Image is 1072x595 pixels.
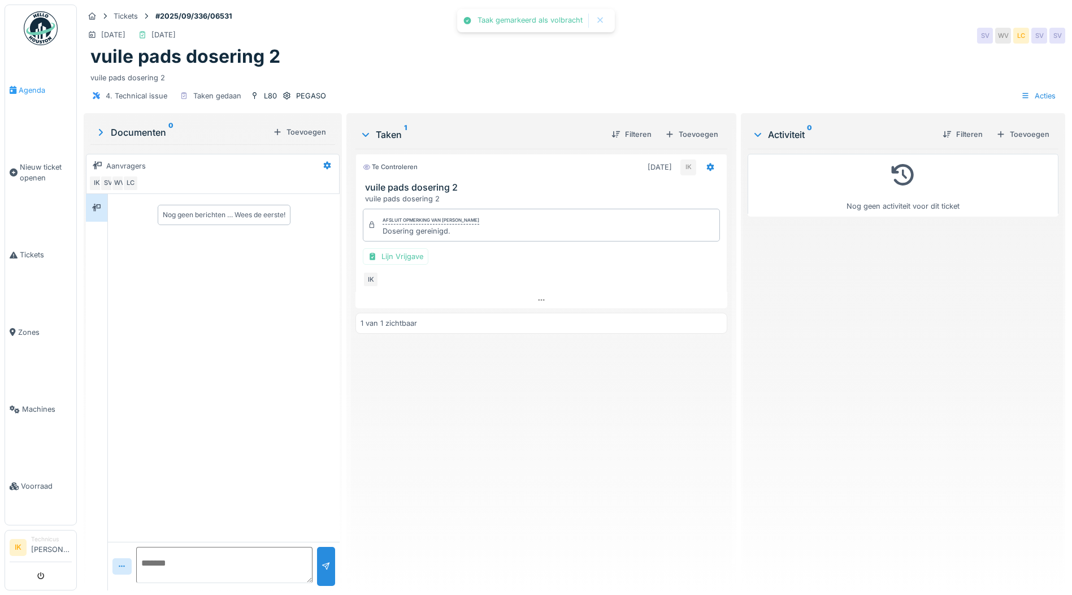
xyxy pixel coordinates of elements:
div: SV [1049,28,1065,44]
div: Aanvragers [106,161,146,171]
span: Machines [22,404,72,415]
strong: #2025/09/336/06531 [151,11,237,21]
div: LC [1013,28,1029,44]
div: 4. Technical issue [106,90,167,101]
div: Toevoegen [661,127,723,142]
h3: vuile pads dosering 2 [365,182,722,193]
div: Acties [1016,88,1061,104]
div: SV [100,175,116,191]
div: Nog geen activiteit voor dit ticket [755,159,1051,212]
li: [PERSON_NAME] [31,535,72,559]
div: Tickets [114,11,138,21]
a: Tickets [5,217,76,294]
img: Badge_color-CXgf-gQk.svg [24,11,58,45]
div: [DATE] [151,29,176,40]
div: Toevoegen [992,127,1054,142]
div: Technicus [31,535,72,544]
div: IK [363,271,379,287]
span: Nieuw ticket openen [20,162,72,183]
span: Voorraad [21,481,72,491]
div: SV [977,28,993,44]
div: 1 van 1 zichtbaar [361,318,417,329]
div: vuile pads dosering 2 [365,193,722,204]
div: [DATE] [101,29,125,40]
a: Agenda [5,51,76,128]
div: Filteren [938,127,987,142]
div: Taken [360,128,602,141]
sup: 1 [404,128,407,141]
span: Zones [18,327,72,338]
h1: vuile pads dosering 2 [90,46,280,67]
div: vuile pads dosering 2 [90,68,1058,83]
div: IK [89,175,105,191]
a: Nieuw ticket openen [5,128,76,217]
div: Taak gemarkeerd als volbracht [478,16,583,25]
div: Lijn Vrijgave [363,248,428,265]
div: IK [680,159,696,175]
div: Toevoegen [268,124,331,140]
div: Documenten [95,126,268,139]
li: IK [10,539,27,556]
div: Te controleren [363,162,418,172]
a: Voorraad [5,448,76,525]
div: LC [123,175,138,191]
div: [DATE] [648,162,672,173]
div: Taken gedaan [193,90,241,101]
div: PEGASO [296,90,326,101]
div: L80 [264,90,277,101]
div: Activiteit [752,128,934,141]
div: WV [995,28,1011,44]
span: Tickets [20,249,72,260]
a: IK Technicus[PERSON_NAME] [10,535,72,562]
sup: 0 [168,126,173,139]
a: Zones [5,294,76,370]
a: Machines [5,371,76,448]
div: WV [111,175,127,191]
div: SV [1031,28,1047,44]
div: Afsluit opmerking van [PERSON_NAME] [383,217,479,225]
sup: 0 [807,128,812,141]
div: Nog geen berichten … Wees de eerste! [163,210,285,220]
div: Dosering gereinigd. [383,226,479,236]
div: Filteren [607,127,656,142]
span: Agenda [19,85,72,96]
